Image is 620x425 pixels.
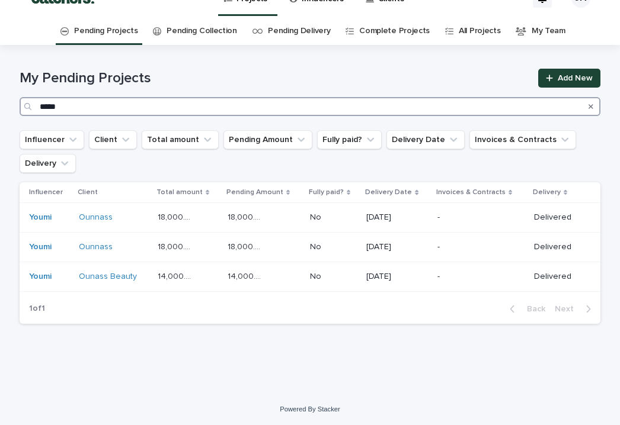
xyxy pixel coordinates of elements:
[500,304,550,314] button: Back
[20,97,600,116] input: Search
[436,186,506,199] p: Invoices & Contracts
[317,130,382,149] button: Fully paid?
[20,70,531,87] h1: My Pending Projects
[158,210,197,223] p: 18,000.00
[366,242,427,252] p: [DATE]
[20,294,55,323] p: 1 of 1
[20,262,600,291] tr: Youmi Ounass Beauty 14,000.0014,000.00 14,000.0014,000.00 NoNo [DATE]-Delivered
[533,186,561,199] p: Delivery
[78,186,98,199] p: Client
[79,242,113,252] a: Ounnass
[142,130,219,149] button: Total amount
[437,242,512,252] p: -
[520,305,545,313] span: Back
[29,272,52,282] a: Youmi
[534,272,581,282] p: Delivered
[469,130,576,149] button: Invoices & Contracts
[79,213,113,223] a: Ounnass
[74,17,138,45] a: Pending Projects
[156,186,203,199] p: Total amount
[386,130,465,149] button: Delivery Date
[310,240,324,252] p: No
[228,269,267,282] p: 14,000.00
[558,74,593,82] span: Add New
[158,269,197,282] p: 14,000.00
[89,130,137,149] button: Client
[228,210,267,223] p: 18,000.00
[532,17,565,45] a: My Team
[310,269,324,282] p: No
[223,130,312,149] button: Pending Amount
[167,17,237,45] a: Pending Collection
[228,240,267,252] p: 18,000.00
[20,154,76,173] button: Delivery
[226,186,283,199] p: Pending Amount
[534,242,581,252] p: Delivered
[459,17,500,45] a: All Projects
[20,203,600,233] tr: Youmi Ounnass 18,000.0018,000.00 18,000.0018,000.00 NoNo [DATE]-Delivered
[550,304,600,314] button: Next
[309,186,344,199] p: Fully paid?
[79,272,137,282] a: Ounass Beauty
[29,186,63,199] p: Influencer
[534,213,581,223] p: Delivered
[280,405,340,413] a: Powered By Stacker
[29,213,52,223] a: Youmi
[310,210,324,223] p: No
[365,186,412,199] p: Delivery Date
[366,213,427,223] p: [DATE]
[359,17,430,45] a: Complete Projects
[538,69,600,88] a: Add New
[268,17,330,45] a: Pending Delivery
[437,272,512,282] p: -
[29,242,52,252] a: Youmi
[158,240,197,252] p: 18,000.00
[555,305,581,313] span: Next
[20,130,84,149] button: Influencer
[20,233,600,262] tr: Youmi Ounnass 18,000.0018,000.00 18,000.0018,000.00 NoNo [DATE]-Delivered
[437,213,512,223] p: -
[366,272,427,282] p: [DATE]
